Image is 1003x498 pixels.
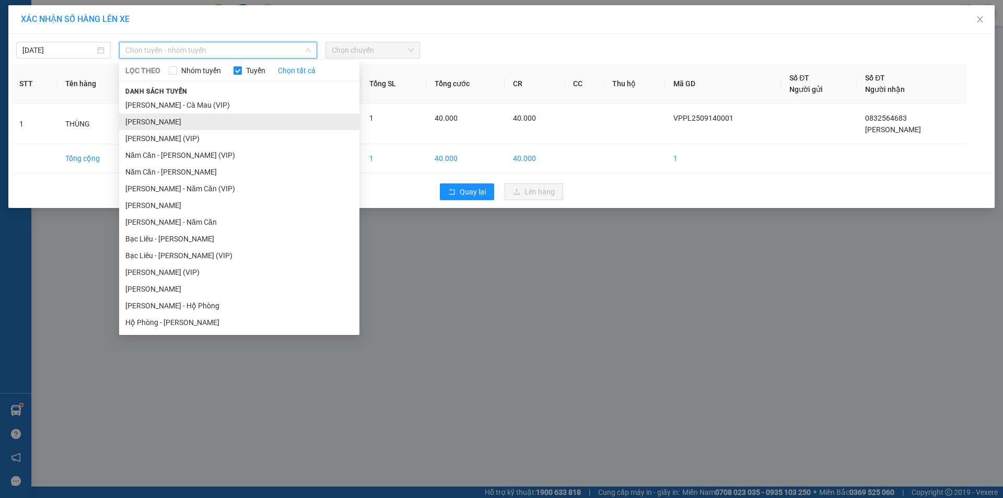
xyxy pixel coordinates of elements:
span: Số ĐT [865,74,885,82]
th: CC [565,64,604,104]
button: rollbackQuay lại [440,183,494,200]
input: 14/09/2025 [22,44,95,56]
span: 40.000 [513,114,536,122]
span: Người gửi [789,85,823,94]
th: STT [11,64,57,104]
span: down [305,47,311,53]
li: [PERSON_NAME] - Cà Mau (VIP) [119,97,359,113]
li: [PERSON_NAME] - Năm Căn (VIP) [119,180,359,197]
td: 1 [361,144,427,173]
li: Năm Căn - [PERSON_NAME] (VIP) [119,147,359,164]
td: 1 [11,104,57,144]
span: Nhóm tuyến [177,65,225,76]
li: [PERSON_NAME] [119,197,359,214]
span: Người nhận [865,85,905,94]
th: Mã GD [665,64,781,104]
li: [PERSON_NAME] (VIP) [119,264,359,281]
li: 26 Phó Cơ Điều, Phường 12 [98,26,437,39]
li: Năm Căn - [PERSON_NAME] [119,164,359,180]
th: Tên hàng [57,64,134,104]
span: Chọn tuyến - nhóm tuyến [125,42,311,58]
b: GỬI : VP Phước Long [13,76,150,93]
a: Chọn tất cả [278,65,316,76]
th: CR [505,64,565,104]
img: logo.jpg [13,13,65,65]
span: Quay lại [460,186,486,198]
li: [PERSON_NAME] - Năm Căn [119,214,359,230]
span: Chọn chuyến [332,42,414,58]
li: [PERSON_NAME] - Hộ Phòng [119,297,359,314]
li: Bạc Liêu - [PERSON_NAME] [119,230,359,247]
span: close [976,15,984,24]
li: [PERSON_NAME] (VIP) [119,130,359,147]
td: Tổng cộng [57,144,134,173]
td: 1 [665,144,781,173]
li: [PERSON_NAME] [119,281,359,297]
span: Số ĐT [789,74,809,82]
th: Thu hộ [604,64,664,104]
span: rollback [448,188,456,196]
li: Hộ Phòng - [PERSON_NAME] [119,314,359,331]
span: Danh sách tuyến [119,87,194,96]
li: Bạc Liêu - [PERSON_NAME] (VIP) [119,247,359,264]
td: 40.000 [426,144,505,173]
span: [PERSON_NAME] [865,125,921,134]
td: THÙNG [57,104,134,144]
span: 40.000 [435,114,458,122]
button: Close [965,5,995,34]
span: Tuyến [242,65,270,76]
li: [PERSON_NAME] [119,113,359,130]
button: uploadLên hàng [505,183,563,200]
td: 40.000 [505,144,565,173]
span: 0832564683 [865,114,907,122]
span: VPPL2509140001 [673,114,733,122]
span: 1 [369,114,374,122]
th: Tổng cước [426,64,505,104]
span: LỌC THEO [125,65,160,76]
th: Tổng SL [361,64,427,104]
li: Hotline: 02839552959 [98,39,437,52]
span: XÁC NHẬN SỐ HÀNG LÊN XE [21,14,130,24]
